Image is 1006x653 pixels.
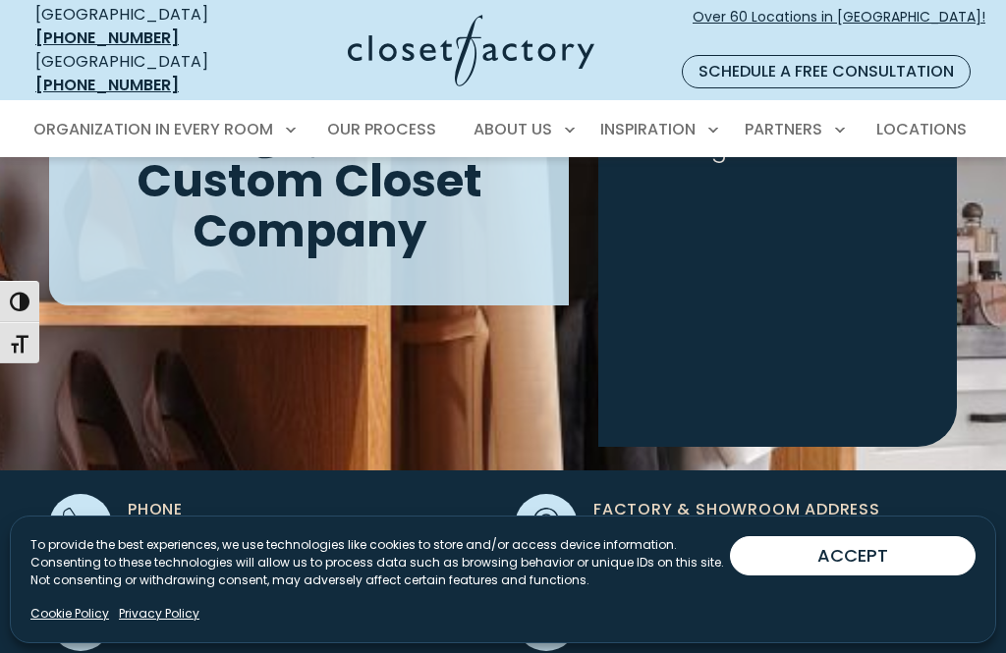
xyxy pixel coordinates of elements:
[30,605,109,623] a: Cookie Policy
[35,74,179,96] a: [PHONE_NUMBER]
[348,15,594,86] img: Closet Factory Logo
[35,27,179,49] a: [PHONE_NUMBER]
[745,118,822,140] span: Partners
[593,498,880,521] span: Factory & Showroom Address
[600,118,696,140] span: Inspiration
[137,148,482,262] span: Custom Closet Company
[33,118,273,140] span: Organization in Every Room
[474,118,552,140] span: About Us
[128,498,183,521] span: Phone
[682,55,971,88] a: Schedule a Free Consultation
[119,605,199,623] a: Privacy Policy
[20,102,986,157] nav: Primary Menu
[876,118,967,140] span: Locations
[30,536,730,589] p: To provide the best experiences, we use technologies like cookies to store and/or access device i...
[693,7,985,48] span: Over 60 Locations in [GEOGRAPHIC_DATA]!
[730,536,976,575] button: ACCEPT
[35,50,250,97] div: [GEOGRAPHIC_DATA]
[35,3,250,50] div: [GEOGRAPHIC_DATA]
[327,118,436,140] span: Our Process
